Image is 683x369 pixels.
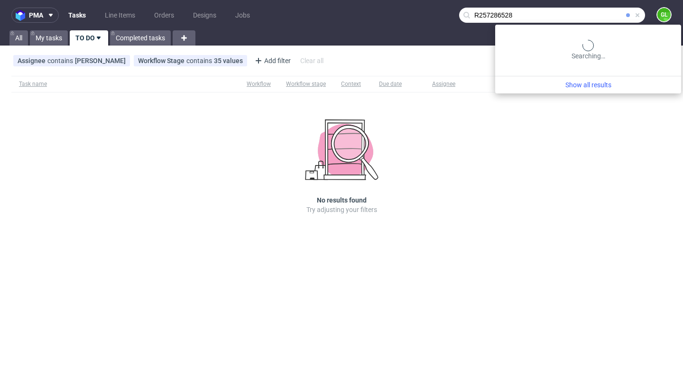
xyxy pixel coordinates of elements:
[187,8,222,23] a: Designs
[341,80,364,88] div: Context
[214,57,243,65] div: 35 values
[16,10,29,21] img: logo
[230,8,256,23] a: Jobs
[30,30,68,46] a: My tasks
[110,30,171,46] a: Completed tasks
[379,80,417,88] span: Due date
[47,57,75,65] span: contains
[11,8,59,23] button: pma
[99,8,141,23] a: Line Items
[317,195,367,205] h3: No results found
[63,8,92,23] a: Tasks
[657,8,671,21] figcaption: GL
[251,53,293,68] div: Add filter
[29,12,43,18] span: pma
[19,80,231,88] span: Task name
[286,80,326,88] div: Workflow stage
[75,57,126,65] div: [PERSON_NAME]
[298,54,325,67] div: Clear all
[148,8,180,23] a: Orders
[186,57,214,65] span: contains
[499,40,677,61] div: Searching…
[138,57,186,65] span: Workflow Stage
[70,30,108,46] a: TO DO
[306,205,377,214] p: Try adjusting your filters
[432,80,455,88] div: Assignee
[18,57,47,65] span: Assignee
[247,80,271,88] div: Workflow
[9,30,28,46] a: All
[499,80,677,90] a: Show all results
